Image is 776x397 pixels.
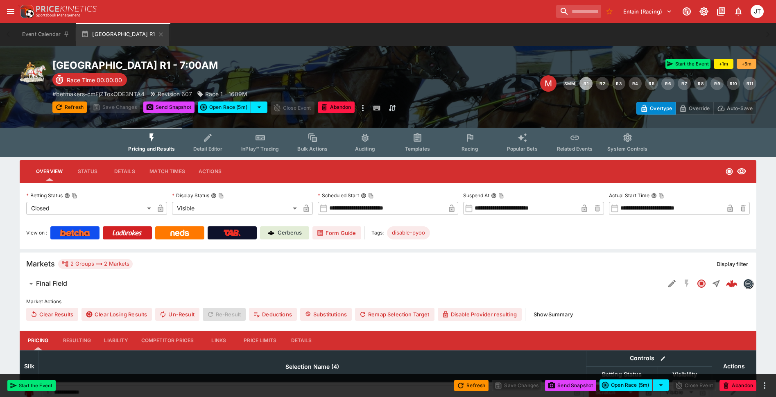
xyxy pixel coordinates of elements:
button: Resulting [57,331,97,350]
button: R7 [678,77,691,90]
button: Bulk edit [658,353,668,364]
span: disable-pyoo [387,229,430,237]
div: Start From [636,102,756,115]
svg: Closed [697,279,706,289]
p: Copy To Clipboard [52,90,145,98]
button: Betting StatusCopy To Clipboard [64,193,70,198]
img: logo-cerberus--red.svg [726,278,738,289]
nav: pagination navigation [563,77,756,90]
button: +1m [714,59,733,69]
button: Toggle light/dark mode [697,4,711,19]
button: Match Times [143,162,192,181]
button: Actual Start TimeCopy To Clipboard [651,193,657,198]
button: Closed [694,276,709,291]
button: Documentation [714,4,728,19]
h5: Markets [26,259,55,268]
button: Final Field [20,275,665,292]
p: Suspend At [463,192,489,199]
button: R10 [727,77,740,90]
button: Edit Detail [665,276,679,291]
a: Cerberus [260,226,309,239]
span: Mark an event as closed and abandoned. [318,103,355,111]
button: Refresh [454,380,489,391]
button: Copy To Clipboard [368,193,374,198]
button: Straight [709,276,724,291]
input: search [556,5,601,18]
label: Tags: [371,226,384,239]
button: Liability [97,331,134,350]
img: Cerberus [268,230,274,236]
th: Controls [586,350,712,366]
p: Revision 607 [158,90,192,98]
button: Pricing [20,331,57,350]
button: Status [69,162,106,181]
button: Overtype [636,102,676,115]
svg: Visible [737,167,747,176]
button: Copy To Clipboard [218,193,224,198]
div: Race 1 - 1609M [197,90,247,98]
button: SMM [563,77,576,90]
button: open drawer [3,4,18,19]
th: Silk [20,350,38,382]
a: Form Guide [312,226,361,239]
button: Actions [192,162,229,181]
img: TabNZ [224,230,241,236]
span: Templates [405,146,430,152]
p: Auto-Save [727,104,753,113]
button: SGM Disabled [679,276,694,291]
div: Visible [172,202,300,215]
button: ShowSummary [529,308,578,321]
img: harness_racing.png [20,59,46,85]
button: Overview [29,162,69,181]
button: Copy To Clipboard [658,193,664,198]
button: Details [283,331,320,350]
img: Sportsbook Management [36,14,80,17]
button: Deductions [249,308,297,321]
button: Un-Result [155,308,199,321]
p: Race 1 - 1609M [205,90,247,98]
p: Display Status [172,192,209,199]
p: Scheduled Start [318,192,359,199]
button: Links [200,331,237,350]
span: Detail Editor [193,146,222,152]
span: Racing [462,146,478,152]
button: Competitor Prices [135,331,201,350]
button: Scheduled StartCopy To Clipboard [361,193,367,198]
label: View on : [26,226,47,239]
div: Event type filters [122,128,654,157]
button: +5m [737,59,756,69]
button: Open Race (5m) [198,102,251,113]
div: df7ff1d9-2e6b-4360-99e5-a1c244f7b9d6 [726,278,738,289]
img: Neds [170,230,189,236]
div: 2 Groups 2 Markets [61,259,129,269]
button: Substitutions [300,308,352,321]
p: Actual Start Time [609,192,649,199]
button: more [760,381,769,390]
div: split button [600,379,669,391]
h6: Final Field [36,279,67,288]
span: Pricing and Results [128,146,175,152]
span: Related Events [557,146,593,152]
span: Visibility [663,370,706,379]
button: Notifications [731,4,746,19]
button: R2 [596,77,609,90]
button: Abandon [719,380,756,391]
button: R8 [694,77,707,90]
img: Betcha [60,230,90,236]
button: Display filter [712,257,753,271]
span: Selection Name (4) [276,362,348,372]
button: Refresh [52,102,87,113]
span: Auditing [355,146,375,152]
button: Connected to PK [679,4,694,19]
img: betmakers [744,279,753,288]
button: R5 [645,77,658,90]
button: R6 [661,77,674,90]
label: Market Actions [26,295,750,308]
div: Edit Meeting [540,75,557,92]
button: Disable Provider resulting [438,308,522,321]
div: betmakers [743,279,753,289]
button: Suspend AtCopy To Clipboard [491,193,497,198]
span: Betting Status [593,370,651,379]
button: R3 [612,77,625,90]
